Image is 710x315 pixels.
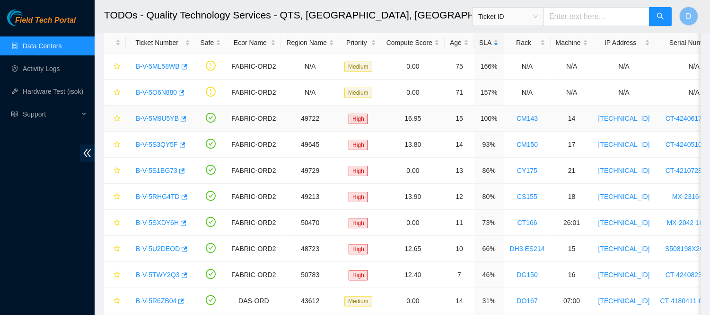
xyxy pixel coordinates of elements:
td: 50470 [281,210,339,236]
a: CS155 [517,193,537,200]
span: Field Tech Portal [15,16,76,25]
span: star [114,167,120,175]
span: star [114,115,120,123]
td: 26:01 [551,210,593,236]
input: Enter text here... [543,7,649,26]
td: FABRIC-ORD2 [226,132,281,158]
span: star [114,245,120,253]
td: 0.00 [381,288,445,314]
span: check-circle [206,139,216,149]
span: star [114,297,120,305]
td: 12.40 [381,262,445,288]
td: 16.95 [381,106,445,132]
span: High [349,114,368,124]
td: 66% [474,236,504,262]
button: star [109,241,121,256]
a: B-V-5M9U5YB [136,115,179,122]
td: 93% [474,132,504,158]
span: star [114,141,120,149]
button: D [679,7,698,26]
td: N/A [551,54,593,80]
td: 46% [474,262,504,288]
td: 21 [551,158,593,184]
td: 86% [474,158,504,184]
td: 75 [445,54,474,80]
span: star [114,271,120,279]
span: exclamation-circle [206,61,216,71]
a: B-V-5S1BG73 [136,167,177,174]
td: 80% [474,184,504,210]
td: 166% [474,54,504,80]
a: Activity Logs [23,65,60,72]
span: search [657,12,664,21]
td: 15 [551,236,593,262]
td: 0.00 [381,54,445,80]
span: High [349,244,368,254]
a: [TECHNICAL_ID] [598,297,650,305]
a: [TECHNICAL_ID] [598,219,650,226]
a: Hardware Test (isok) [23,88,83,95]
a: DO167 [517,297,537,305]
a: B-V-5ML58WB [136,63,180,70]
td: 14 [551,106,593,132]
a: B-V-5O6N880 [136,89,177,96]
button: star [109,85,121,100]
a: B-V-5TWY2Q3 [136,271,180,279]
span: star [114,89,120,97]
td: 71 [445,80,474,106]
td: FABRIC-ORD2 [226,210,281,236]
span: High [349,218,368,228]
a: [TECHNICAL_ID] [598,141,650,148]
td: 17 [551,132,593,158]
td: N/A [551,80,593,106]
td: 157% [474,80,504,106]
td: N/A [593,80,655,106]
td: DAS-ORD [226,288,281,314]
td: FABRIC-ORD2 [226,262,281,288]
a: [TECHNICAL_ID] [598,193,650,200]
td: FABRIC-ORD2 [226,184,281,210]
td: 07:00 [551,288,593,314]
a: DG150 [517,271,537,279]
td: 14 [445,288,474,314]
button: star [109,137,121,152]
a: [TECHNICAL_ID] [598,167,650,174]
td: 0.00 [381,210,445,236]
a: CM143 [517,115,538,122]
img: Akamai Technologies [7,9,48,26]
span: Support [23,105,79,124]
button: star [109,267,121,282]
td: 10 [445,236,474,262]
button: star [109,163,121,178]
span: star [114,219,120,227]
button: star [109,59,121,74]
span: High [349,192,368,202]
td: 31% [474,288,504,314]
span: exclamation-circle [206,87,216,97]
span: check-circle [206,269,216,279]
td: 7 [445,262,474,288]
span: check-circle [206,165,216,175]
td: 49645 [281,132,339,158]
td: N/A [281,80,339,106]
span: Medium [344,62,372,72]
span: check-circle [206,217,216,227]
button: search [649,7,672,26]
a: [TECHNICAL_ID] [598,245,650,252]
span: check-circle [206,295,216,305]
td: 73% [474,210,504,236]
span: star [114,63,120,71]
td: 49722 [281,106,339,132]
td: 13 [445,158,474,184]
span: High [349,140,368,150]
a: CY175 [517,167,537,174]
a: CM150 [517,141,538,148]
a: B-V-5U2DEOD [136,245,180,252]
td: 100% [474,106,504,132]
td: 49729 [281,158,339,184]
a: Data Centers [23,42,61,50]
span: check-circle [206,243,216,253]
td: N/A [281,54,339,80]
span: Medium [344,296,372,306]
span: D [686,10,692,22]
